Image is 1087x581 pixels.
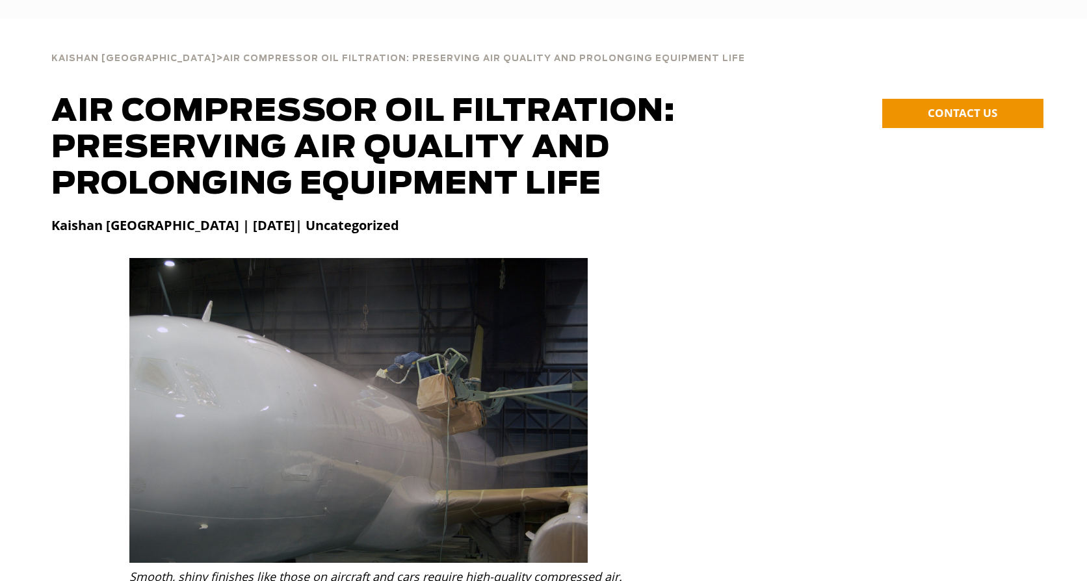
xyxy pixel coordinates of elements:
[51,39,745,69] div: >
[223,55,745,63] span: Air Compressor Oil Filtration: Preserving Air Quality and Prolonging Equipment Life
[882,99,1043,128] a: CONTACT US
[51,216,399,234] strong: Kaishan [GEOGRAPHIC_DATA] | [DATE]| Uncategorized
[51,55,216,63] span: Kaishan [GEOGRAPHIC_DATA]
[928,105,997,120] span: CONTACT US
[223,52,745,64] a: Air Compressor Oil Filtration: Preserving Air Quality and Prolonging Equipment Life
[129,258,588,563] img: Air Compressor Oil Filtration: Preserving Air Quality and Prolonging Equipment Life
[51,52,216,64] a: Kaishan [GEOGRAPHIC_DATA]
[51,94,786,203] h1: Air Compressor Oil Filtration: Preserving Air Quality and Prolonging Equipment Life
